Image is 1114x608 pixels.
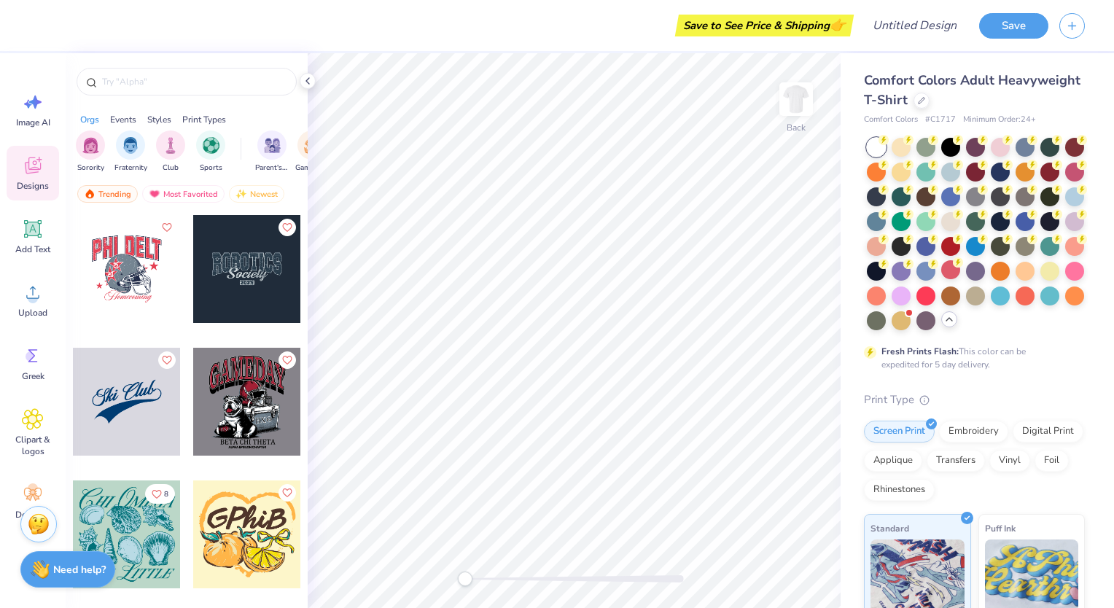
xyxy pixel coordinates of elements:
div: Newest [229,185,284,203]
div: Most Favorited [142,185,225,203]
img: Sorority Image [82,137,99,154]
span: 👉 [830,16,846,34]
div: Events [110,113,136,126]
div: Print Types [182,113,226,126]
span: Fraternity [114,163,147,174]
div: Orgs [80,113,99,126]
div: Accessibility label [458,572,472,586]
button: filter button [196,130,225,174]
button: filter button [255,130,289,174]
strong: Fresh Prints Flash: [881,346,959,357]
div: Foil [1035,450,1069,472]
img: Club Image [163,137,179,154]
input: Try "Alpha" [101,74,287,89]
div: filter for Sports [196,130,225,174]
span: Parent's Weekend [255,163,289,174]
strong: Need help? [53,563,106,577]
button: Like [158,351,176,369]
button: filter button [156,130,185,174]
span: Greek [22,370,44,382]
span: Comfort Colors Adult Heavyweight T-Shirt [864,71,1080,109]
div: Print Type [864,391,1085,408]
button: filter button [114,130,147,174]
div: Trending [77,185,138,203]
span: Designs [17,180,49,192]
div: Save to See Price & Shipping [679,15,850,36]
img: Parent's Weekend Image [264,137,281,154]
input: Untitled Design [861,11,968,40]
button: Like [158,219,176,236]
div: filter for Game Day [295,130,329,174]
div: Rhinestones [864,479,935,501]
div: filter for Club [156,130,185,174]
img: Back [782,85,811,114]
span: Sports [200,163,222,174]
span: Minimum Order: 24 + [963,114,1036,126]
button: Like [278,484,296,502]
span: Image AI [16,117,50,128]
img: Game Day Image [304,137,321,154]
div: filter for Fraternity [114,130,147,174]
span: Clipart & logos [9,434,57,457]
span: Comfort Colors [864,114,918,126]
button: Like [278,219,296,236]
div: Applique [864,450,922,472]
span: 8 [164,491,168,498]
div: Back [787,121,806,134]
div: Screen Print [864,421,935,443]
span: Game Day [295,163,329,174]
div: This color can be expedited for 5 day delivery. [881,345,1061,371]
button: Like [145,484,175,504]
div: Styles [147,113,171,126]
img: most_fav.gif [149,189,160,199]
img: Sports Image [203,137,219,154]
img: newest.gif [235,189,247,199]
span: Puff Ink [985,521,1016,536]
button: Like [278,351,296,369]
div: Embroidery [939,421,1008,443]
button: Save [979,13,1048,39]
span: Standard [870,521,909,536]
span: Club [163,163,179,174]
span: Add Text [15,243,50,255]
div: filter for Parent's Weekend [255,130,289,174]
img: Fraternity Image [122,137,139,154]
div: filter for Sorority [76,130,105,174]
span: # C1717 [925,114,956,126]
div: Vinyl [989,450,1030,472]
span: Upload [18,307,47,319]
button: filter button [295,130,329,174]
span: Sorority [77,163,104,174]
img: trending.gif [84,189,96,199]
span: Decorate [15,509,50,521]
div: Digital Print [1013,421,1083,443]
div: Transfers [927,450,985,472]
button: filter button [76,130,105,174]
